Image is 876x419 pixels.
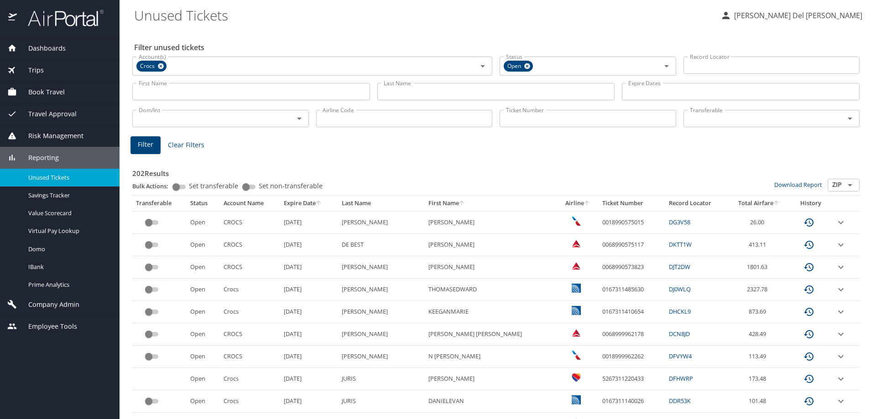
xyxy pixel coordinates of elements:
span: Value Scorecard [28,209,109,217]
td: Open [187,256,219,279]
a: DKTT1W [669,240,692,248]
td: 173.48 [728,368,790,390]
img: American Airlines [572,217,581,226]
td: Crocs [220,301,280,323]
button: sort [316,201,322,207]
img: Delta Airlines [572,239,581,248]
a: DCN8JD [669,330,690,338]
th: Status [187,196,219,211]
td: Crocs [220,279,280,301]
button: expand row [835,262,846,273]
span: Crocs [136,62,160,71]
td: CROCS [220,346,280,368]
button: expand row [835,373,846,384]
td: 0167311485630 [599,279,665,301]
span: Open [504,62,527,71]
td: [PERSON_NAME] [338,346,425,368]
button: expand row [835,396,846,407]
div: Crocs [136,61,167,72]
span: Set non-transferable [259,183,323,189]
td: [DATE] [280,390,338,413]
a: DDR53K [669,397,691,405]
th: Account Name [220,196,280,211]
th: Ticket Number [599,196,665,211]
span: Book Travel [17,87,65,97]
td: [DATE] [280,256,338,279]
td: 0068990575117 [599,234,665,256]
td: [DATE] [280,301,338,323]
span: Trips [17,65,44,75]
th: Airline [557,196,598,211]
span: Employee Tools [17,321,77,331]
span: IBank [28,263,109,271]
td: 2327.78 [728,279,790,301]
td: [PERSON_NAME] [338,323,425,346]
th: First Name [425,196,558,211]
span: Risk Management [17,131,83,141]
td: 0018999962262 [599,346,665,368]
td: Open [187,390,219,413]
button: Clear Filters [164,137,208,154]
td: Open [187,346,219,368]
td: 0167311140026 [599,390,665,413]
button: Open [844,112,856,125]
td: [PERSON_NAME] [338,301,425,323]
h1: Unused Tickets [134,1,713,29]
td: CROCS [220,211,280,233]
td: Open [187,211,219,233]
span: Travel Approval [17,109,77,119]
td: [PERSON_NAME] [338,256,425,279]
img: United Airlines [572,284,581,293]
span: Clear Filters [168,140,204,151]
td: 0068999962178 [599,323,665,346]
td: [DATE] [280,346,338,368]
td: [DATE] [280,234,338,256]
td: CROCS [220,256,280,279]
button: expand row [835,217,846,228]
button: expand row [835,351,846,362]
span: Set transferable [189,183,238,189]
a: Download Report [774,181,822,189]
td: JURIS [338,390,425,413]
td: Open [187,234,219,256]
a: DFVYW4 [669,352,692,360]
span: Virtual Pay Lookup [28,227,109,235]
img: United Airlines [572,306,581,315]
td: [DATE] [280,368,338,390]
th: History [790,196,832,211]
img: United Airlines [572,395,581,404]
span: Prime Analytics [28,280,109,289]
td: CROCS [220,323,280,346]
td: [PERSON_NAME] [425,211,558,233]
span: Company Admin [17,300,79,310]
td: [DATE] [280,211,338,233]
a: DJT2DW [669,263,690,271]
td: Crocs [220,368,280,390]
div: Open [504,61,533,72]
td: Open [187,323,219,346]
button: expand row [835,306,846,317]
td: 0018990575015 [599,211,665,233]
img: Delta Airlines [572,328,581,337]
a: DJ0WLQ [669,285,691,293]
td: Open [187,368,219,390]
td: DE BEST [338,234,425,256]
img: Delta Airlines [572,261,581,270]
h3: 202 Results [132,163,860,179]
td: DANIELEVAN [425,390,558,413]
button: [PERSON_NAME] Del [PERSON_NAME] [717,7,866,24]
td: JURIS [338,368,425,390]
td: Open [187,301,219,323]
span: Filter [138,139,153,150]
td: 428.49 [728,323,790,346]
td: 5267311220433 [599,368,665,390]
td: [DATE] [280,279,338,301]
h2: Filter unused tickets [134,40,861,55]
img: American Airlines [572,351,581,360]
td: [PERSON_NAME] [PERSON_NAME] [425,323,558,346]
img: airportal-logo.png [18,9,104,27]
img: icon-airportal.png [8,9,18,27]
th: Expire Date [280,196,338,211]
td: 0167311410654 [599,301,665,323]
td: 101.48 [728,390,790,413]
